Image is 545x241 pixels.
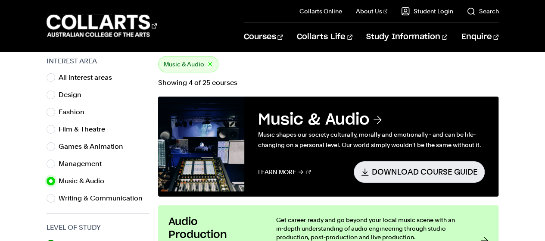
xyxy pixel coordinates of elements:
[244,23,283,51] a: Courses
[59,158,109,170] label: Management
[467,7,498,16] a: Search
[299,7,342,16] a: Collarts Online
[59,72,119,84] label: All interest areas
[59,106,91,118] label: Fashion
[59,192,149,204] label: Writing & Communication
[59,89,88,101] label: Design
[401,7,453,16] a: Student Login
[47,222,149,233] h3: Level of Study
[297,23,352,51] a: Collarts Life
[158,97,244,191] img: Music & Audio
[59,141,130,153] label: Games & Animation
[59,175,111,187] label: Music & Audio
[258,129,485,150] p: Music shapes our society culturally, morally and emotionally - and can be life-changing on a pers...
[258,110,485,129] h3: Music & Audio
[47,13,157,38] div: Go to homepage
[158,79,499,86] p: Showing 4 of 25 courses
[59,123,112,135] label: Film & Theatre
[258,161,311,182] a: Learn More
[461,23,498,51] a: Enquire
[208,59,213,69] button: ×
[47,56,149,66] h3: Interest Area
[356,7,388,16] a: About Us
[366,23,447,51] a: Study Information
[158,56,218,72] div: Music & Audio
[354,161,485,182] a: Download Course Guide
